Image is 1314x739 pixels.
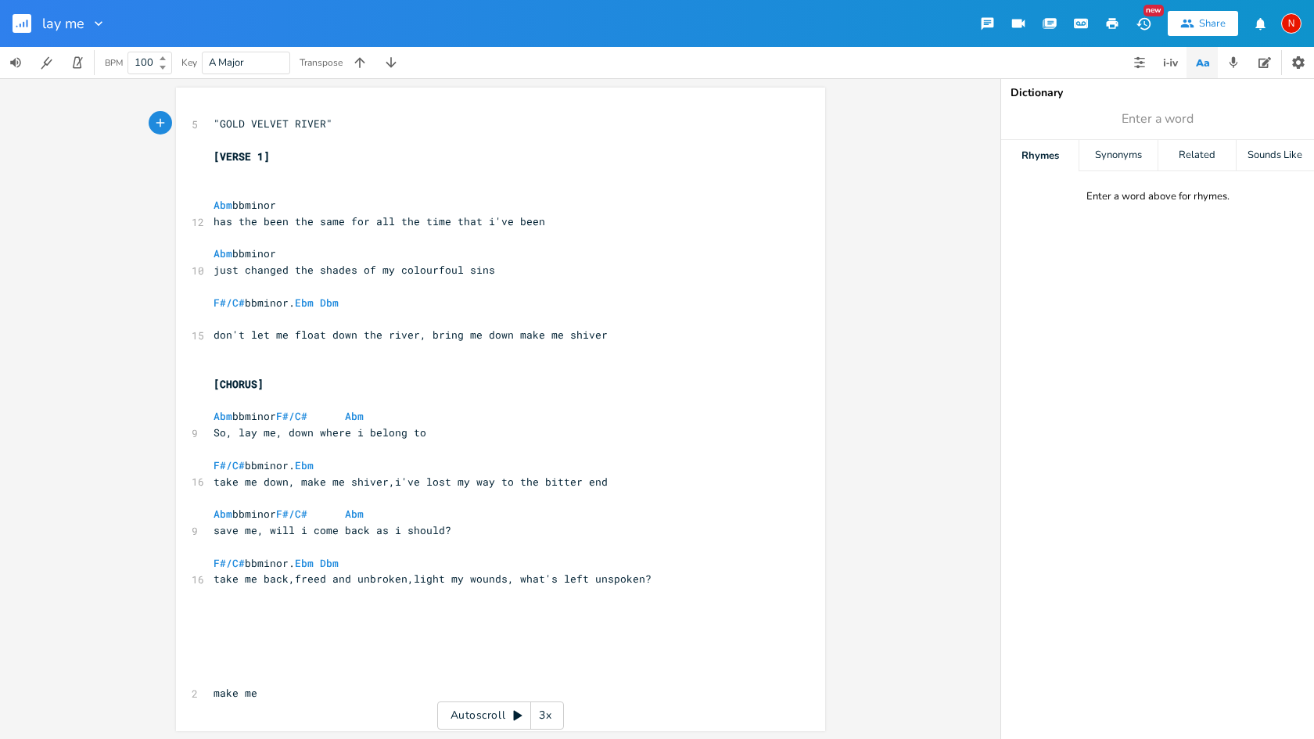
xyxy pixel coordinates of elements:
[1122,110,1194,128] span: Enter a word
[209,56,244,70] span: A Major
[214,409,232,423] span: Abm
[214,572,652,586] span: take me back,freed and unbroken,light my wounds, what's left unspoken?
[345,409,364,423] span: Abm
[1001,140,1079,171] div: Rhymes
[214,296,245,310] span: F#/C#
[42,16,84,30] span: lay me
[214,458,320,472] span: bbminor.
[345,507,364,521] span: Abm
[320,296,339,310] span: Dbm
[276,507,307,521] span: F#/C#
[214,377,264,391] span: [CHORUS]
[295,458,314,472] span: Ebm
[214,214,545,228] span: has the been the same for all the time that i've been
[214,198,232,212] span: Abm
[1086,190,1230,203] div: Enter a word above for rhymes.
[276,409,307,423] span: F#/C#
[295,296,314,310] span: Ebm
[214,117,332,131] span: "GOLD VELVET RIVER"
[214,425,426,439] span: So, lay me, down where i belong to
[1237,140,1314,171] div: Sounds Like
[1011,88,1305,99] div: Dictionary
[437,701,564,730] div: Autoscroll
[214,296,339,310] span: bbminor.
[214,458,245,472] span: F#/C#
[320,556,339,570] span: Dbm
[1158,140,1236,171] div: Related
[1143,5,1164,16] div: New
[1168,11,1238,36] button: Share
[214,556,339,570] span: bbminor.
[214,686,257,700] span: make me
[531,701,559,730] div: 3x
[1281,13,1301,34] div: nadaluttienrico
[214,246,232,260] span: Abm
[214,263,495,277] span: just changed the shades of my colourfoul sins
[214,507,364,521] span: bbminor
[1128,9,1159,38] button: New
[214,328,608,342] span: don't let me float down the river, bring me down make me shiver
[105,59,123,67] div: BPM
[181,58,197,67] div: Key
[214,523,451,537] span: save me, will i come back as i should?
[214,198,276,212] span: bbminor
[214,556,245,570] span: F#/C#
[214,149,270,163] span: [VERSE 1]
[214,409,364,423] span: bbminor
[214,507,232,521] span: Abm
[214,246,276,260] span: bbminor
[295,556,314,570] span: Ebm
[1281,5,1301,41] button: N
[300,58,343,67] div: Transpose
[1199,16,1226,30] div: Share
[1079,140,1157,171] div: Synonyms
[214,475,608,489] span: take me down, make me shiver,i've lost my way to the bitter end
